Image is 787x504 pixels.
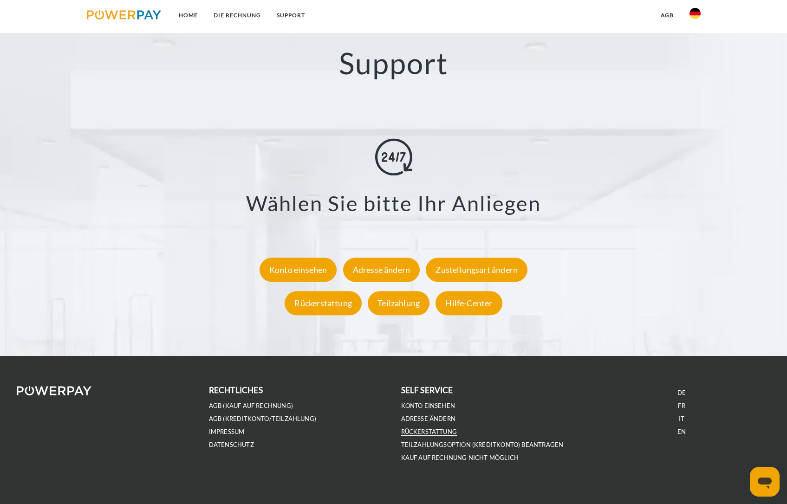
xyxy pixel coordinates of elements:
[433,298,504,308] a: Hilfe-Center
[401,385,453,395] b: self service
[679,415,684,423] a: IT
[401,441,564,449] a: Teilzahlungsoption (KREDITKONTO) beantragen
[209,428,245,436] a: IMPRESSUM
[87,10,162,19] img: logo-powerpay.svg
[343,258,420,282] div: Adresse ändern
[171,7,206,24] a: Home
[677,428,686,436] a: EN
[209,402,293,410] a: AGB (Kauf auf Rechnung)
[423,265,530,275] a: Zustellungsart ändern
[51,190,736,216] h3: Wählen Sie bitte Ihr Anliegen
[269,7,313,24] a: SUPPORT
[257,265,339,275] a: Konto einsehen
[677,389,686,397] a: DE
[653,7,682,24] a: agb
[17,386,91,395] img: logo-powerpay-white.svg
[209,385,263,395] b: rechtliches
[401,415,456,423] a: Adresse ändern
[401,454,519,462] a: Kauf auf Rechnung nicht möglich
[375,138,412,175] img: online-shopping.svg
[365,298,432,308] a: Teilzahlung
[401,402,455,410] a: Konto einsehen
[209,415,316,423] a: AGB (Kreditkonto/Teilzahlung)
[260,258,337,282] div: Konto einsehen
[689,8,701,19] img: de
[436,291,502,315] div: Hilfe-Center
[209,441,254,449] a: DATENSCHUTZ
[39,45,748,82] h2: Support
[401,428,457,436] a: Rückerstattung
[206,7,269,24] a: DIE RECHNUNG
[750,467,780,497] iframe: Schaltfläche zum Öffnen des Messaging-Fensters
[678,402,685,410] a: FR
[426,258,527,282] div: Zustellungsart ändern
[282,298,364,308] a: Rückerstattung
[368,291,429,315] div: Teilzahlung
[341,265,423,275] a: Adresse ändern
[285,291,362,315] div: Rückerstattung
